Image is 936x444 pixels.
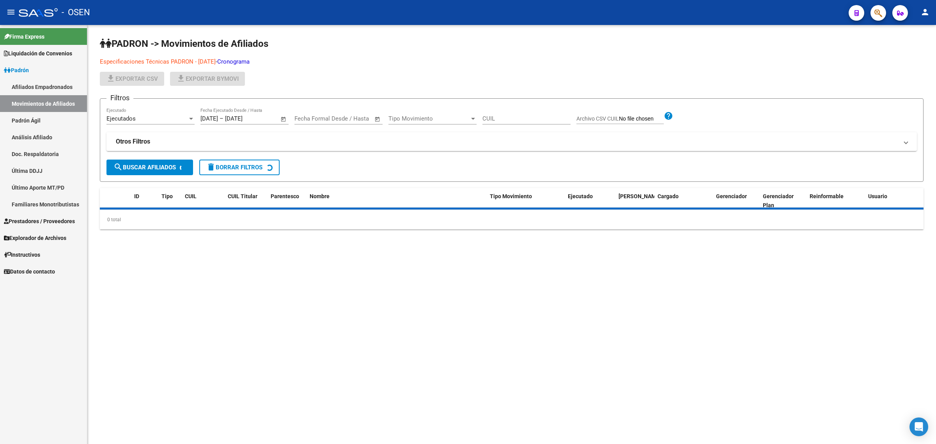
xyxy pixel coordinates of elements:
datatable-header-cell: Parentesco [268,188,307,214]
span: Buscar Afiliados [113,164,176,171]
span: Instructivos [4,250,40,259]
datatable-header-cell: Gerenciador [713,188,760,214]
datatable-header-cell: Tipo [158,188,182,214]
span: - OSEN [62,4,90,21]
span: Tipo Movimiento [388,115,470,122]
input: Archivo CSV CUIL [619,115,664,123]
span: Ejecutados [106,115,136,122]
span: Tipo [161,193,173,199]
span: Gerenciador [716,193,747,199]
span: Borrar Filtros [206,164,262,171]
span: Liquidación de Convenios [4,49,72,58]
datatable-header-cell: CUIL Titular [225,188,268,214]
span: ID [134,193,139,199]
mat-expansion-panel-header: Otros Filtros [106,132,917,151]
datatable-header-cell: Ejecutado [565,188,615,214]
span: Nombre [310,193,330,199]
span: Parentesco [271,193,299,199]
a: Especificaciones Técnicas PADRON - [DATE] [100,58,216,65]
span: [PERSON_NAME] [619,193,661,199]
button: Exportar CSV [100,72,164,86]
span: CUIL [185,193,197,199]
span: Firma Express [4,32,44,41]
span: CUIL Titular [228,193,257,199]
mat-icon: help [664,111,673,121]
span: Padrón [4,66,29,75]
datatable-header-cell: Fecha Formal [615,188,654,214]
div: Open Intercom Messenger [909,417,928,436]
button: Open calendar [279,115,288,124]
span: Cargado [658,193,679,199]
input: End date [225,115,263,122]
mat-icon: person [920,7,930,17]
mat-icon: file_download [106,74,115,83]
strong: Otros Filtros [116,137,150,146]
input: End date [327,115,365,122]
datatable-header-cell: Usuario [865,188,924,214]
mat-icon: delete [206,162,216,172]
input: Start date [294,115,320,122]
datatable-header-cell: Cargado [654,188,713,214]
span: Exportar Bymovi [176,75,239,82]
datatable-header-cell: Nombre [307,188,487,214]
span: Reinformable [810,193,844,199]
span: Prestadores / Proveedores [4,217,75,226]
button: Exportar Bymovi [170,72,245,86]
span: Exportar CSV [106,75,158,82]
mat-icon: search [113,162,123,172]
span: Datos de contacto [4,267,55,276]
a: Cronograma [217,58,250,65]
span: PADRON -> Movimientos de Afiliados [100,38,268,49]
datatable-header-cell: Reinformable [807,188,865,214]
p: - [100,57,401,66]
input: Start date [200,115,218,122]
div: 0 total [100,210,924,229]
button: Buscar Afiliados [106,160,193,175]
datatable-header-cell: Tipo Movimiento [487,188,565,214]
button: Open calendar [373,115,382,124]
span: Explorador de Archivos [4,234,66,242]
mat-icon: file_download [176,74,186,83]
span: Ejecutado [568,193,593,199]
span: – [220,115,223,122]
span: Archivo CSV CUIL [576,115,619,122]
mat-icon: menu [6,7,16,17]
datatable-header-cell: CUIL [182,188,225,214]
datatable-header-cell: Gerenciador Plan [760,188,807,214]
span: Usuario [868,193,887,199]
span: Gerenciador Plan [763,193,794,208]
datatable-header-cell: ID [131,188,158,214]
button: Borrar Filtros [199,160,280,175]
h3: Filtros [106,92,133,103]
span: Tipo Movimiento [490,193,532,199]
